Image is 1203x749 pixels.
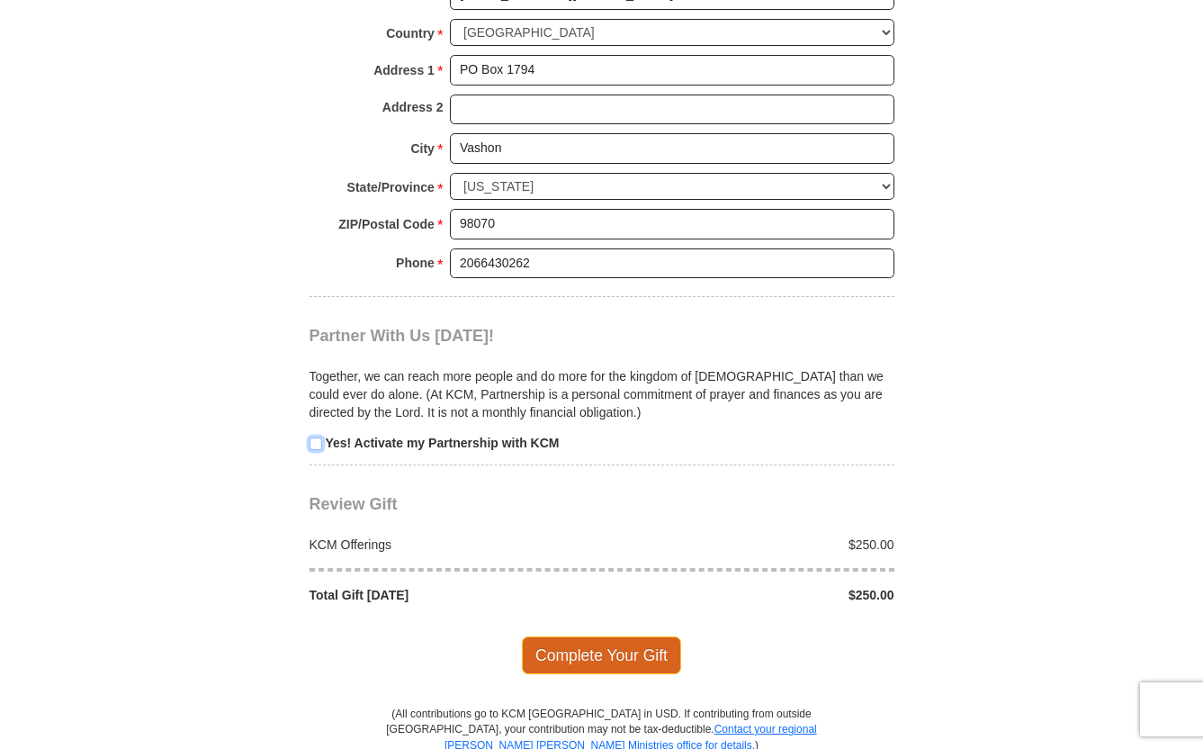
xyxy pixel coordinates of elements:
[373,58,435,83] strong: Address 1
[396,250,435,275] strong: Phone
[602,586,904,604] div: $250.00
[338,212,435,237] strong: ZIP/Postal Code
[325,436,559,450] strong: Yes! Activate my Partnership with KCM
[347,175,435,200] strong: State/Province
[382,95,444,120] strong: Address 2
[522,636,681,674] span: Complete Your Gift
[602,536,904,554] div: $250.00
[310,367,894,421] p: Together, we can reach more people and do more for the kingdom of [DEMOGRAPHIC_DATA] than we coul...
[410,136,434,161] strong: City
[300,586,602,604] div: Total Gift [DATE]
[310,495,398,513] span: Review Gift
[386,21,435,46] strong: Country
[300,536,602,554] div: KCM Offerings
[310,327,495,345] span: Partner With Us [DATE]!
